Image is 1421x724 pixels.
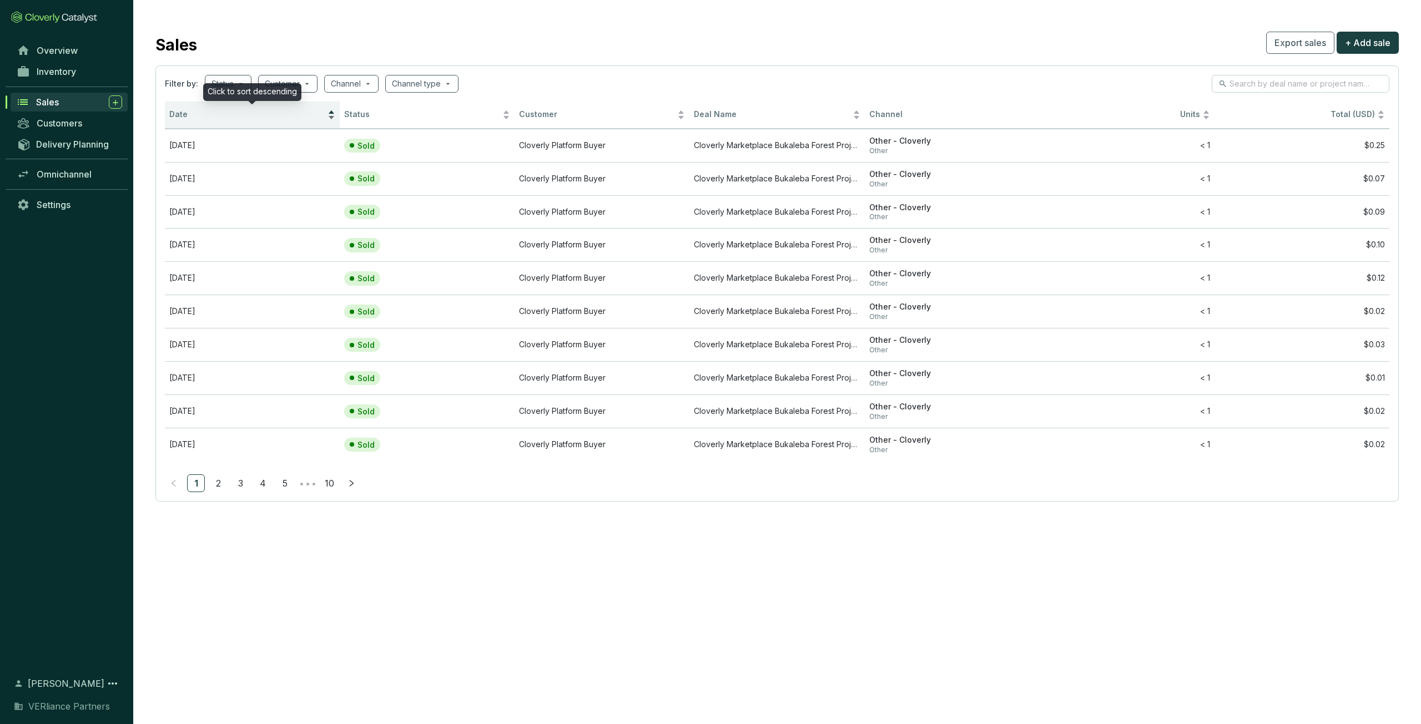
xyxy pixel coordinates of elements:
[165,261,340,295] td: May 11 2023
[1040,228,1215,261] td: < 1
[357,240,375,250] p: Sold
[689,394,864,428] td: Cloverly Marketplace Bukaleba Forest Project May 15
[11,41,128,60] a: Overview
[357,407,375,417] p: Sold
[357,207,375,217] p: Sold
[37,169,92,180] span: Omnichannel
[165,129,340,162] td: May 06 2023
[1040,361,1215,394] td: < 1
[1345,36,1390,49] span: + Add sale
[298,474,316,492] li: Next 5 Pages
[155,33,197,57] h2: Sales
[1040,428,1215,461] td: < 1
[1331,109,1375,119] span: Total (USD)
[1040,394,1215,428] td: < 1
[232,475,249,492] a: 3
[37,118,82,129] span: Customers
[1274,36,1326,49] span: Export sales
[515,328,689,361] td: Cloverly Platform Buyer
[11,135,128,153] a: Delivery Planning
[869,202,1035,213] span: Other - Cloverly
[689,361,864,394] td: Cloverly Marketplace Bukaleba Forest Project May 14
[254,474,271,492] li: 4
[869,335,1035,346] span: Other - Cloverly
[11,114,128,133] a: Customers
[869,402,1035,412] span: Other - Cloverly
[1215,428,1389,461] td: $0.02
[1215,328,1389,361] td: $0.03
[689,195,864,229] td: Cloverly Marketplace Bukaleba Forest Project May 08
[165,78,198,89] span: Filter by:
[170,479,178,487] span: left
[320,474,338,492] li: 10
[165,195,340,229] td: May 08 2023
[869,412,1035,421] span: Other
[1044,109,1200,120] span: Units
[357,174,375,184] p: Sold
[869,302,1035,312] span: Other - Cloverly
[515,394,689,428] td: Cloverly Platform Buyer
[1040,295,1215,328] td: < 1
[515,261,689,295] td: Cloverly Platform Buyer
[689,295,864,328] td: Cloverly Marketplace Bukaleba Forest Project May 12
[357,141,375,151] p: Sold
[689,228,864,261] td: Cloverly Marketplace Bukaleba Forest Project May 10
[1215,361,1389,394] td: $0.01
[357,440,375,450] p: Sold
[515,361,689,394] td: Cloverly Platform Buyer
[869,169,1035,180] span: Other - Cloverly
[357,373,375,383] p: Sold
[165,474,183,492] button: left
[1229,78,1373,90] input: Search by deal name or project name...
[1215,295,1389,328] td: $0.02
[342,474,360,492] button: right
[298,474,316,492] span: •••
[36,97,59,108] span: Sales
[869,246,1035,255] span: Other
[357,340,375,350] p: Sold
[165,162,340,195] td: May 07 2023
[11,165,128,184] a: Omnichannel
[1040,102,1215,129] th: Units
[869,435,1035,445] span: Other - Cloverly
[519,109,675,120] span: Customer
[1040,162,1215,195] td: < 1
[1215,261,1389,295] td: $0.12
[165,428,340,461] td: May 17 2023
[37,199,70,210] span: Settings
[869,279,1035,288] span: Other
[210,475,226,492] a: 2
[187,474,205,492] li: 1
[1215,228,1389,261] td: $0.10
[515,129,689,162] td: Cloverly Platform Buyer
[1040,261,1215,295] td: < 1
[869,379,1035,388] span: Other
[869,445,1035,454] span: Other
[340,102,515,129] th: Status
[11,195,128,214] a: Settings
[865,102,1040,129] th: Channel
[1215,394,1389,428] td: $0.02
[869,180,1035,189] span: Other
[869,136,1035,146] span: Other - Cloverly
[347,479,355,487] span: right
[869,269,1035,279] span: Other - Cloverly
[689,261,864,295] td: Cloverly Marketplace Bukaleba Forest Project May 11
[869,312,1035,321] span: Other
[37,66,76,77] span: Inventory
[342,474,360,492] li: Next Page
[357,274,375,283] p: Sold
[188,475,204,492] a: 1
[11,62,128,81] a: Inventory
[344,109,500,120] span: Status
[276,474,294,492] li: 5
[869,346,1035,355] span: Other
[231,474,249,492] li: 3
[169,109,325,120] span: Date
[165,361,340,394] td: May 14 2023
[254,475,271,492] a: 4
[28,677,104,690] span: [PERSON_NAME]
[36,139,109,150] span: Delivery Planning
[276,475,293,492] a: 5
[1215,195,1389,229] td: $0.09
